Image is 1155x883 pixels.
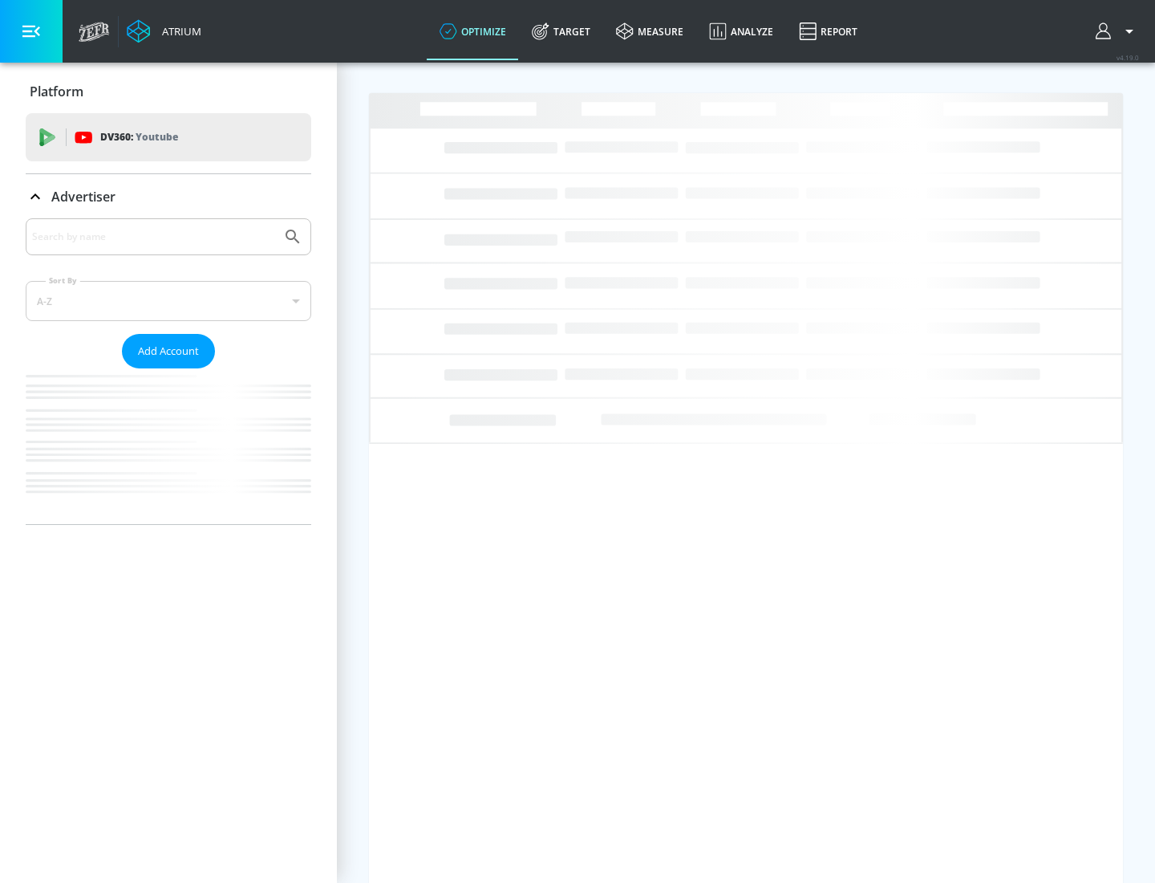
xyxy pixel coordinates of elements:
div: Platform [26,69,311,114]
div: Advertiser [26,174,311,219]
div: Atrium [156,24,201,39]
a: Atrium [127,19,201,43]
p: DV360: [100,128,178,146]
a: Analyze [696,2,786,60]
span: v 4.19.0 [1116,53,1139,62]
span: Add Account [138,342,199,360]
button: Add Account [122,334,215,368]
label: Sort By [46,275,80,286]
div: Advertiser [26,218,311,524]
p: Advertiser [51,188,115,205]
div: A-Z [26,281,311,321]
a: optimize [427,2,519,60]
input: Search by name [32,226,275,247]
nav: list of Advertiser [26,368,311,524]
a: measure [603,2,696,60]
p: Platform [30,83,83,100]
p: Youtube [136,128,178,145]
a: Report [786,2,870,60]
a: Target [519,2,603,60]
div: DV360: Youtube [26,113,311,161]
